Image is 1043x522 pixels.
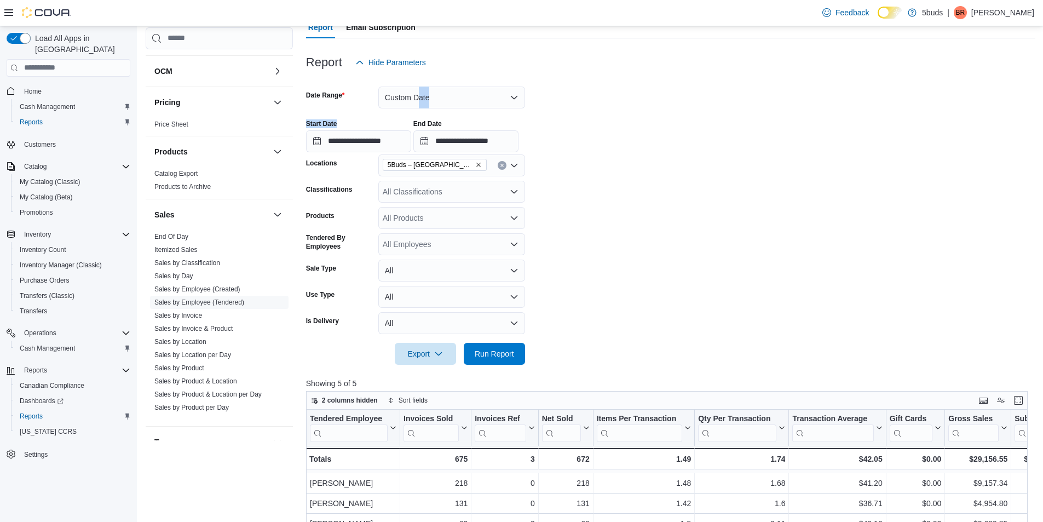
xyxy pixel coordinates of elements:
span: Canadian Compliance [15,379,130,392]
label: Products [306,211,335,220]
span: Sales by Location [154,337,206,346]
span: Load All Apps in [GEOGRAPHIC_DATA] [31,33,130,55]
div: Brad Ross [954,6,967,19]
a: Cash Management [15,100,79,113]
button: Open list of options [510,161,518,170]
div: 131 [404,497,468,510]
div: 218 [404,477,468,490]
input: Press the down key to open a popover containing a calendar. [306,130,411,152]
span: Reports [20,412,43,421]
a: [US_STATE] CCRS [15,425,81,438]
a: Dashboards [15,394,68,408]
a: Transfers [15,305,51,318]
span: Catalog Export [154,169,198,178]
span: Home [20,84,130,98]
div: Invoices Sold [404,414,459,424]
button: Qty Per Transaction [698,414,785,441]
div: $29,156.55 [948,452,1007,466]
div: Pricing [146,118,293,136]
span: [US_STATE] CCRS [20,427,77,436]
div: 131 [542,497,590,510]
span: Sales by Location per Day [154,351,231,359]
label: Use Type [306,290,335,299]
a: My Catalog (Beta) [15,191,77,204]
div: Net Sold [541,414,580,441]
div: Totals [309,452,396,466]
div: 3 [475,452,534,466]
a: Sales by Product [154,364,204,372]
span: Products to Archive [154,182,211,191]
button: My Catalog (Classic) [11,174,135,190]
button: Catalog [2,159,135,174]
button: Net Sold [541,414,589,441]
button: All [378,260,525,282]
button: Run Report [464,343,525,365]
span: Sales by Day [154,272,193,280]
label: Locations [306,159,337,168]
a: Catalog Export [154,170,198,177]
button: Sales [154,209,269,220]
input: Dark Mode [878,7,902,19]
label: Sale Type [306,264,336,273]
button: Sort fields [383,394,432,407]
button: Promotions [11,205,135,220]
span: My Catalog (Classic) [20,177,80,186]
h3: Products [154,146,188,157]
button: Inventory [20,228,55,241]
span: Inventory [24,230,51,239]
span: Customers [20,137,130,151]
span: Reports [24,366,47,375]
h3: Taxes [154,437,176,448]
span: Catalog [20,160,130,173]
div: Items Per Transaction [596,414,682,424]
button: 2 columns hidden [307,394,382,407]
button: Purchase Orders [11,273,135,288]
span: Washington CCRS [15,425,130,438]
span: Price Sheet [154,120,188,129]
p: Showing 5 of 5 [306,378,1035,389]
a: Sales by Location [154,338,206,346]
span: Sort fields [399,396,428,405]
img: Cova [22,7,71,18]
button: Pricing [154,97,269,108]
span: Purchase Orders [15,274,130,287]
span: Inventory Count [15,243,130,256]
div: 1.48 [597,477,692,490]
a: Sales by Product & Location [154,377,237,385]
button: Canadian Compliance [11,378,135,393]
label: Date Range [306,91,345,100]
input: Press the down key to open a popover containing a calendar. [413,130,518,152]
div: Gross Sales [948,414,999,441]
div: Transaction Average [792,414,873,441]
a: Feedback [818,2,873,24]
a: Sales by Employee (Tendered) [154,299,244,306]
button: Reports [11,409,135,424]
button: My Catalog (Beta) [11,190,135,205]
div: 1.49 [596,452,691,466]
div: $42.05 [792,452,882,466]
a: Promotions [15,206,57,219]
h3: Report [306,56,342,69]
h3: Sales [154,209,175,220]
button: Taxes [154,437,269,448]
span: Transfers [15,305,130,318]
div: 218 [542,477,590,490]
div: Products [146,167,293,199]
p: 5buds [922,6,943,19]
div: 672 [541,452,589,466]
a: Sales by Location per Day [154,351,231,359]
div: $41.20 [792,477,882,490]
button: Cash Management [11,99,135,114]
label: Classifications [306,185,353,194]
span: Reports [15,410,130,423]
button: Taxes [271,435,284,449]
div: 1.42 [597,497,692,510]
span: Canadian Compliance [20,381,84,390]
button: Gift Cards [889,414,941,441]
span: Cash Management [15,342,130,355]
div: $9,157.34 [948,477,1007,490]
div: 1.74 [698,452,785,466]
